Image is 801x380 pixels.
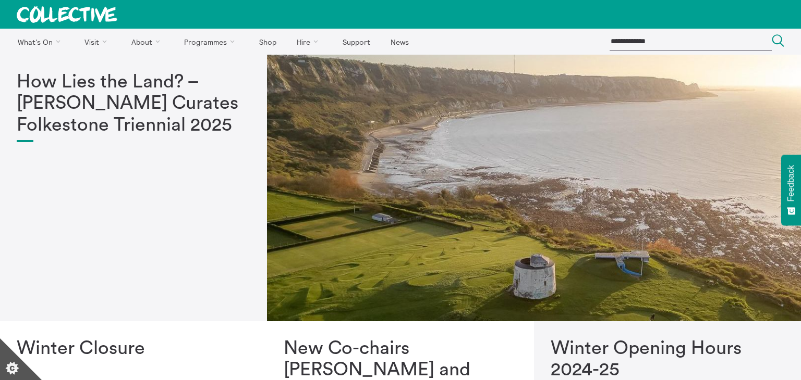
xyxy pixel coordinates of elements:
a: News [381,29,418,55]
a: Shop [250,29,285,55]
h1: How Lies the Land? – [PERSON_NAME] Curates Folkestone Triennial 2025 [17,71,250,136]
a: About [122,29,173,55]
a: Hire [288,29,332,55]
h1: Winter Closure [17,338,250,359]
button: Feedback - Show survey [781,155,801,225]
span: Feedback [786,165,796,201]
a: Support [333,29,379,55]
a: What's On [8,29,74,55]
a: Programmes [175,29,248,55]
a: Visit [76,29,120,55]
